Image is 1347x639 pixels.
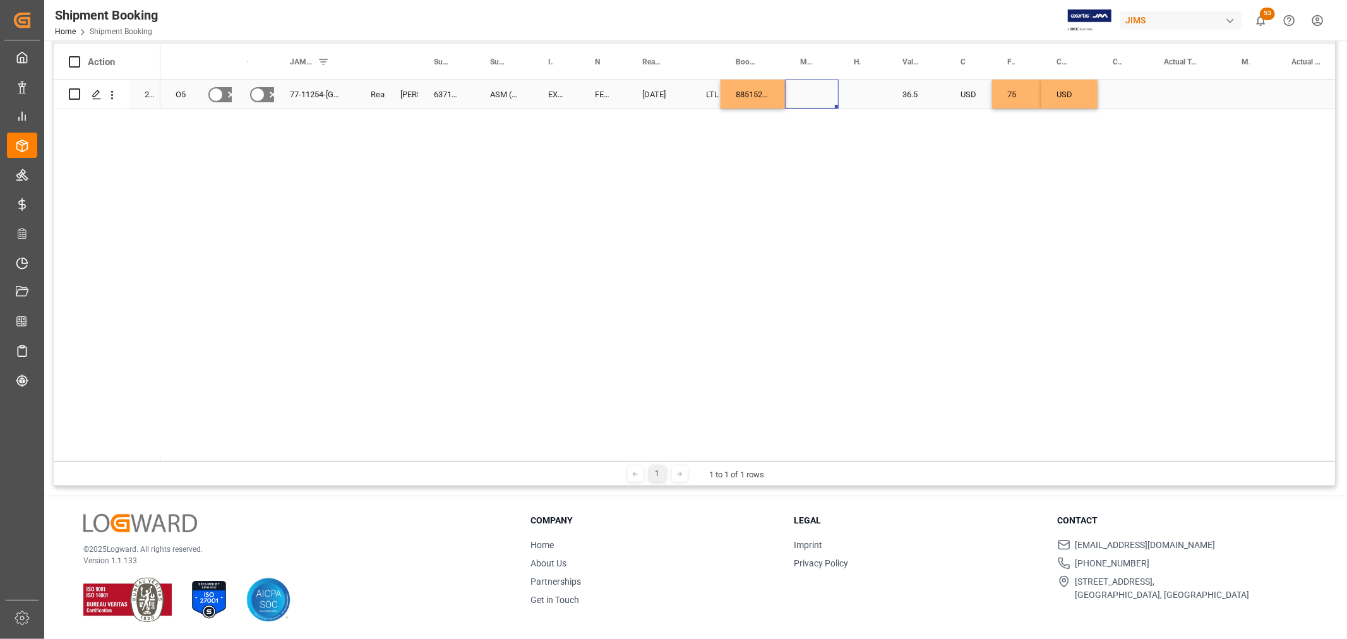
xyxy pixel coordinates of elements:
[794,514,1041,527] h3: Legal
[248,57,248,66] span: Customs documents sent to broker
[530,540,554,550] a: Home
[530,514,778,527] h3: Company
[530,595,579,605] a: Get in Touch
[1242,57,1250,66] span: Master Pack Weight (UOM) Manual
[1164,57,1200,66] span: Actual Total Gross Weight
[1291,57,1321,66] span: Actual Total Number of Cartons
[992,80,1041,109] div: 75
[710,469,765,481] div: 1 to 1 of 1 rows
[548,57,553,66] span: Incoterm
[246,578,290,622] img: AICPA SOC
[1075,557,1150,570] span: [PHONE_NUMBER]
[160,80,191,109] div: O5
[1120,11,1242,30] div: JIMS
[650,466,666,482] div: 1
[1041,80,1098,109] div: USD
[854,57,861,66] span: House Bill of Lading Number
[1007,57,1015,66] span: Freight Quote
[794,540,822,550] a: Imprint
[627,80,691,109] div: [DATE]
[490,57,506,66] span: Supplier Full Name
[83,544,499,555] p: © 2025 Logward. All rights reserved.
[530,558,566,568] a: About Us
[533,80,580,109] div: EXW [GEOGRAPHIC_DATA] [GEOGRAPHIC_DATA] [GEOGRAPHIC_DATA]
[55,6,158,25] div: Shipment Booking
[1068,9,1111,32] img: Exertis%20JAM%20-%20Email%20Logo.jpg_1722504956.jpg
[83,555,499,566] p: Version 1.1.133
[1260,8,1275,20] span: 53
[800,57,812,66] span: Master [PERSON_NAME] of Lading Number
[55,27,76,36] a: Home
[290,57,313,66] span: JAM Reference Number
[83,578,172,622] img: ISO 9001 & ISO 14001 Certification
[1275,6,1303,35] button: Help Center
[580,80,627,109] div: FEDEX INTERNATIONAL ECONOMY
[275,80,356,109] div: 77-11254-[GEOGRAPHIC_DATA]
[721,80,785,109] div: 885152050999
[83,514,197,532] img: Logward Logo
[400,80,404,109] div: [PERSON_NAME]
[887,80,945,109] div: 36.5
[530,576,581,587] a: Partnerships
[961,57,966,66] span: Currency for Value (1)
[1075,539,1216,552] span: [EMAIL_ADDRESS][DOMAIN_NAME]
[1057,57,1071,66] span: Currency (freight quote)
[1075,575,1250,602] span: [STREET_ADDRESS], [GEOGRAPHIC_DATA], [GEOGRAPHIC_DATA]
[187,578,231,622] img: ISO 27001 Certification
[642,57,664,66] span: Ready Date
[419,80,475,109] div: 637151
[475,80,533,109] div: ASM (Ashun Sound Machine)
[595,57,601,66] span: Name of the Carrier/Forwarder
[736,57,758,66] span: Booking Number
[1113,57,1122,66] span: Container Type
[54,80,160,109] div: Press SPACE to select this row.
[902,57,919,66] span: Value (1)
[88,56,115,68] div: Action
[1120,8,1247,32] button: JIMS
[945,80,992,109] div: USD
[794,558,848,568] a: Privacy Policy
[129,80,160,109] div: 2
[1058,514,1305,527] h3: Contact
[1247,6,1275,35] button: show 53 new notifications
[434,57,448,66] span: Supplier Number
